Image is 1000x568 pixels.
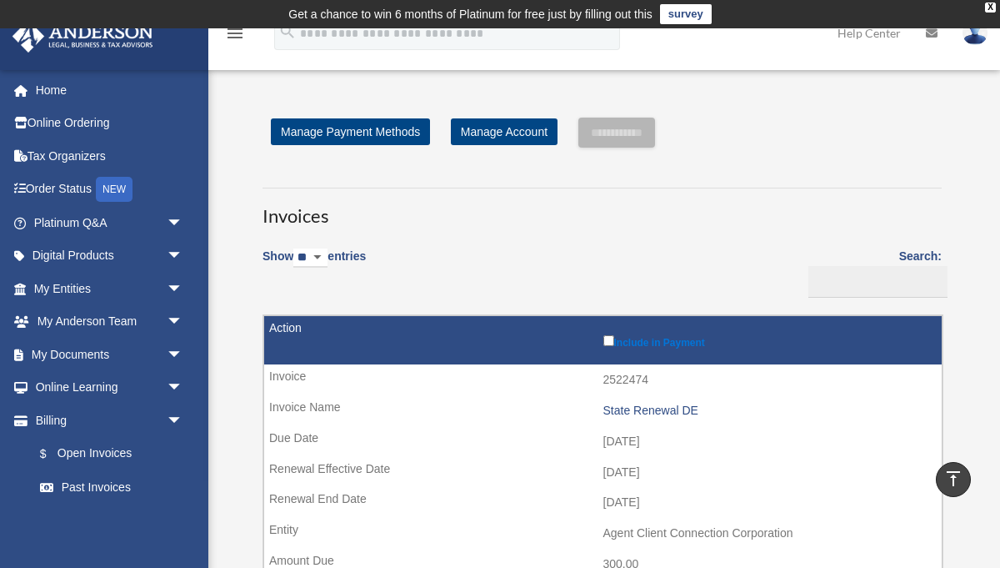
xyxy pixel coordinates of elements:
[278,23,297,41] i: search
[49,444,57,465] span: $
[167,305,200,339] span: arrow_drop_down
[167,272,200,306] span: arrow_drop_down
[12,107,208,140] a: Online Ordering
[12,371,208,405] a: Online Learningarrow_drop_down
[23,470,200,504] a: Past Invoices
[603,332,934,349] label: Include in Payment
[451,118,557,145] a: Manage Account
[12,239,208,273] a: Digital Productsarrow_drop_down
[264,426,942,458] td: [DATE]
[225,23,245,43] i: menu
[167,206,200,240] span: arrow_drop_down
[936,462,971,497] a: vertical_align_top
[808,266,947,298] input: Search:
[12,206,208,239] a: Platinum Q&Aarrow_drop_down
[23,437,192,471] a: $Open Invoices
[603,335,614,346] input: Include in Payment
[962,21,987,45] img: User Pic
[264,457,942,489] td: [DATE]
[288,4,652,24] div: Get a chance to win 6 months of Platinum for free just by filling out this
[985,3,996,13] div: close
[96,177,132,202] div: NEW
[12,404,200,437] a: Billingarrow_drop_down
[293,249,327,268] select: Showentries
[7,20,158,53] img: Anderson Advisors Platinum Portal
[12,338,208,371] a: My Documentsarrow_drop_down
[23,504,200,537] a: Manage Payments
[264,487,942,519] td: [DATE]
[167,338,200,372] span: arrow_drop_down
[802,246,942,298] label: Search:
[262,188,942,229] h3: Invoices
[262,246,366,284] label: Show entries
[12,173,208,207] a: Order StatusNEW
[264,364,942,396] td: 2522474
[167,404,200,438] span: arrow_drop_down
[12,272,208,305] a: My Entitiesarrow_drop_down
[603,404,934,418] div: State Renewal DE
[167,239,200,274] span: arrow_drop_down
[167,371,200,405] span: arrow_drop_down
[660,4,712,24] a: survey
[12,139,208,173] a: Tax Organizers
[943,469,963,489] i: vertical_align_top
[225,29,245,43] a: menu
[264,518,942,550] td: Agent Client Connection Corporation
[12,73,208,107] a: Home
[271,118,430,145] a: Manage Payment Methods
[12,305,208,339] a: My Anderson Teamarrow_drop_down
